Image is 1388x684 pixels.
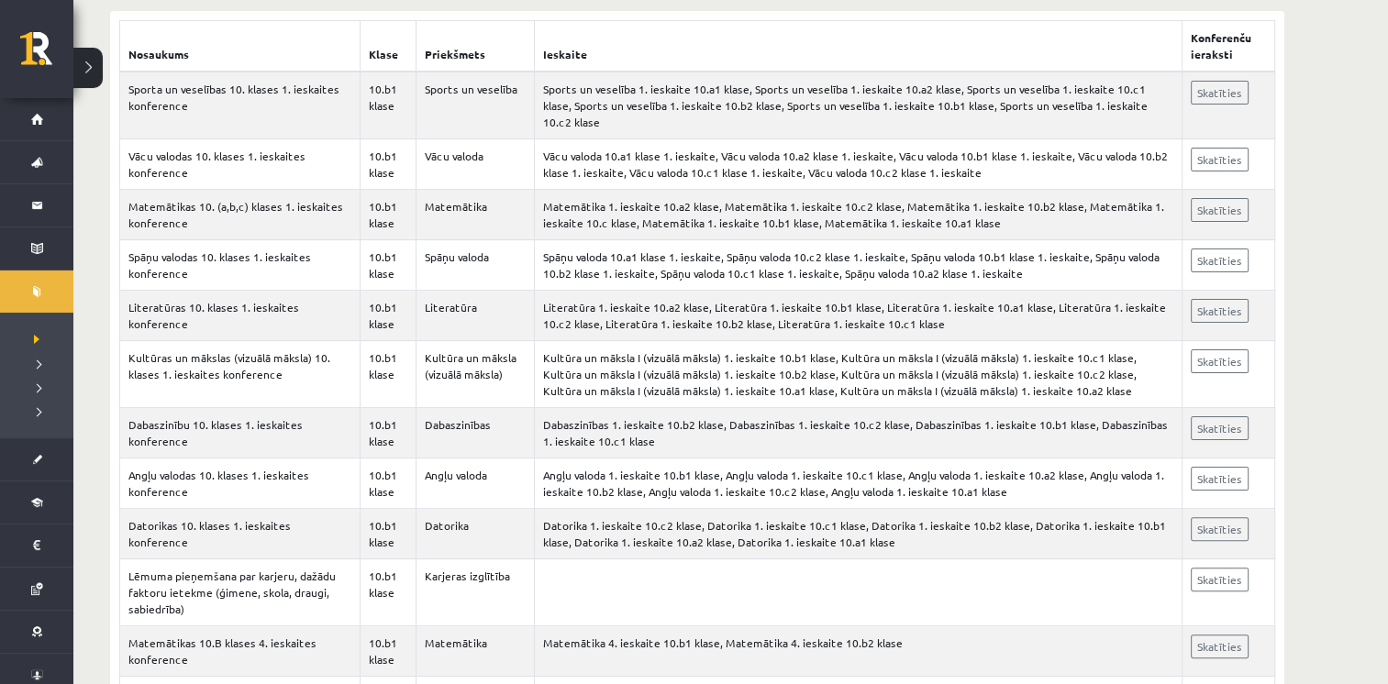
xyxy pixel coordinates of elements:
td: 10.b1 klase [360,559,416,626]
td: Spāņu valodas 10. klases 1. ieskaites konference [120,240,361,291]
td: Kultūra un māksla I (vizuālā māksla) 1. ieskaite 10.b1 klase, Kultūra un māksla I (vizuālā māksla... [534,341,1182,408]
td: Literatūras 10. klases 1. ieskaites konference [120,291,361,341]
td: Angļu valoda [416,458,534,509]
th: Klase [360,21,416,72]
a: Skatīties [1191,349,1249,373]
a: Skatīties [1191,568,1249,591]
a: Skatīties [1191,634,1249,658]
td: Kultūra un māksla (vizuālā māksla) [416,341,534,408]
td: Literatūra 1. ieskaite 10.a2 klase, Literatūra 1. ieskaite 10.b1 klase, Literatūra 1. ieskaite 10... [534,291,1182,341]
td: 10.b1 klase [360,72,416,139]
td: Sporta un veselības 10. klases 1. ieskaites konference [120,72,361,139]
td: Datorikas 10. klases 1. ieskaites konference [120,509,361,559]
td: Karjeras izglītība [416,559,534,626]
th: Konferenču ieraksti [1182,21,1274,72]
a: Skatīties [1191,148,1249,171]
td: Kultūras un mākslas (vizuālā māksla) 10. klases 1. ieskaites konference [120,341,361,408]
a: Skatīties [1191,299,1249,323]
td: 10.b1 klase [360,408,416,458]
td: 10.b1 klase [360,240,416,291]
td: Angļu valodas 10. klases 1. ieskaites konference [120,458,361,509]
td: Dabaszinību 10. klases 1. ieskaites konference [120,408,361,458]
a: Skatīties [1191,467,1249,491]
td: Matemātika 4. ieskaite 10.b1 klase, Matemātika 4. ieskaite 10.b2 klase [534,626,1182,677]
a: Skatīties [1191,198,1249,222]
td: 10.b1 klase [360,626,416,677]
td: Matemātikas 10.B klases 4. ieskaites konference [120,626,361,677]
th: Nosaukums [120,21,361,72]
td: Lēmuma pieņemšana par karjeru, dažādu faktoru ietekme (ģimene, skola, draugi, sabiedrība) [120,559,361,626]
td: Matemātika 1. ieskaite 10.a2 klase, Matemātika 1. ieskaite 10.c2 klase, Matemātika 1. ieskaite 10... [534,190,1182,240]
td: Datorika 1. ieskaite 10.c2 klase, Datorika 1. ieskaite 10.c1 klase, Datorika 1. ieskaite 10.b2 kl... [534,509,1182,559]
a: Rīgas 1. Tālmācības vidusskola [20,32,73,78]
td: Spāņu valoda 10.a1 klase 1. ieskaite, Spāņu valoda 10.c2 klase 1. ieskaite, Spāņu valoda 10.b1 kl... [534,240,1182,291]
td: Sports un veselība 1. ieskaite 10.a1 klase, Sports un veselība 1. ieskaite 10.a2 klase, Sports un... [534,72,1182,139]
td: Sports un veselība [416,72,534,139]
td: Literatūra [416,291,534,341]
td: Dabaszinības [416,408,534,458]
td: 10.b1 klase [360,509,416,559]
td: Dabaszinības 1. ieskaite 10.b2 klase, Dabaszinības 1. ieskaite 10.c2 klase, Dabaszinības 1. ieska... [534,408,1182,458]
td: Spāņu valoda [416,240,534,291]
td: Matemātika [416,190,534,240]
td: 10.b1 klase [360,139,416,190]
a: Skatīties [1191,81,1249,105]
td: Matemātikas 10. (a,b,c) klases 1. ieskaites konference [120,190,361,240]
td: Vācu valoda [416,139,534,190]
th: Priekšmets [416,21,534,72]
td: Vācu valodas 10. klases 1. ieskaites konference [120,139,361,190]
td: Vācu valoda 10.a1 klase 1. ieskaite, Vācu valoda 10.a2 klase 1. ieskaite, Vācu valoda 10.b1 klase... [534,139,1182,190]
a: Skatīties [1191,248,1249,272]
td: Datorika [416,509,534,559]
td: Angļu valoda 1. ieskaite 10.b1 klase, Angļu valoda 1. ieskaite 10.c1 klase, Angļu valoda 1. ieska... [534,458,1182,509]
td: 10.b1 klase [360,291,416,341]
th: Ieskaite [534,21,1182,72]
a: Skatīties [1191,416,1249,440]
a: Skatīties [1191,517,1249,541]
td: Matemātika [416,626,534,677]
td: 10.b1 klase [360,458,416,509]
td: 10.b1 klase [360,341,416,408]
td: 10.b1 klase [360,190,416,240]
